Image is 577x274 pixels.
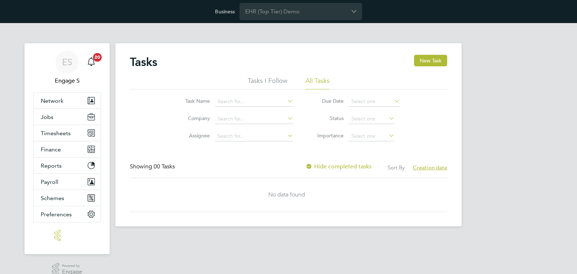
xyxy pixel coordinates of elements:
[34,158,101,173] button: Reports
[41,178,58,185] span: Payroll
[177,115,210,121] label: Company
[33,76,101,85] span: Engage S
[349,97,400,107] input: Select one
[388,164,405,171] label: Sort By
[34,190,101,206] button: Schemes
[215,97,293,107] input: Search for...
[41,162,62,169] span: Reports
[413,164,447,171] span: Creation date
[34,174,101,190] button: Payroll
[93,53,102,62] span: 20
[41,195,64,202] span: Schemes
[84,50,98,74] a: 20
[305,76,330,89] li: All Tasks
[34,206,101,222] button: Preferences
[41,114,53,120] span: Jobs
[215,114,293,124] input: Search for...
[177,98,210,104] label: Task Name
[311,98,344,104] label: Due Date
[41,211,72,218] span: Preferences
[349,131,395,141] input: Select one
[248,76,287,89] li: Tasks I Follow
[25,43,110,254] nav: Main navigation
[130,191,444,199] div: No data found
[62,263,82,269] span: Powered by
[33,50,101,85] a: ESEngage S
[177,132,210,139] label: Assignee
[62,57,72,67] span: ES
[130,55,157,69] h2: Tasks
[414,55,447,66] button: New Task
[305,163,371,170] label: Hide completed tasks
[54,230,80,241] img: engage-logo-retina.png
[130,163,176,171] div: Showing
[311,115,344,121] label: Status
[34,125,101,141] button: Timesheets
[41,146,61,153] span: Finance
[215,131,293,141] input: Search for...
[34,93,101,109] button: Network
[215,8,235,15] label: Business
[349,114,395,124] input: Select one
[34,141,101,157] button: Finance
[311,132,344,139] label: Importance
[154,163,175,170] span: 00 Tasks
[34,109,101,125] button: Jobs
[41,130,71,137] span: Timesheets
[33,230,101,241] a: Go to home page
[41,97,63,104] span: Network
